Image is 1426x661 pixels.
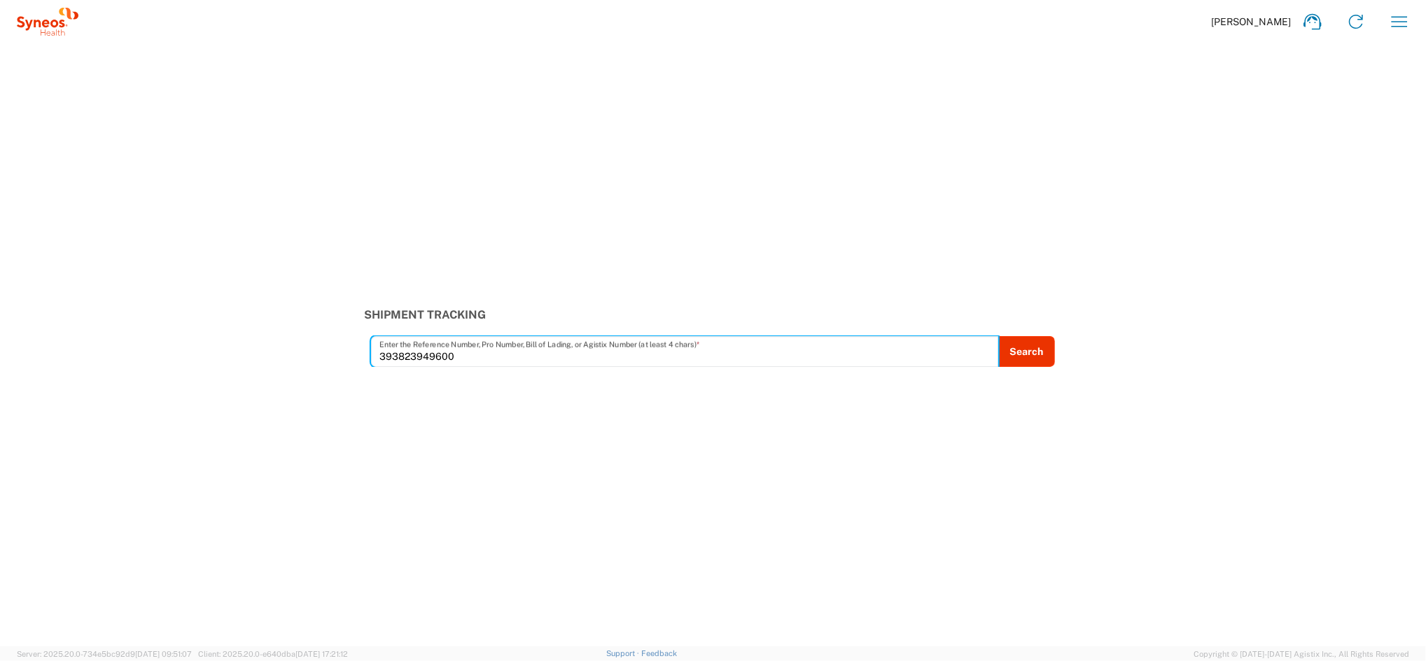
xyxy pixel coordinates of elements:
[1211,15,1291,28] span: [PERSON_NAME]
[364,308,1063,321] h3: Shipment Tracking
[198,650,348,658] span: Client: 2025.20.0-e640dba
[295,650,348,658] span: [DATE] 17:21:12
[1194,648,1409,660] span: Copyright © [DATE]-[DATE] Agistix Inc., All Rights Reserved
[606,649,641,657] a: Support
[17,650,192,658] span: Server: 2025.20.0-734e5bc92d9
[998,336,1055,367] button: Search
[135,650,192,658] span: [DATE] 09:51:07
[641,649,677,657] a: Feedback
